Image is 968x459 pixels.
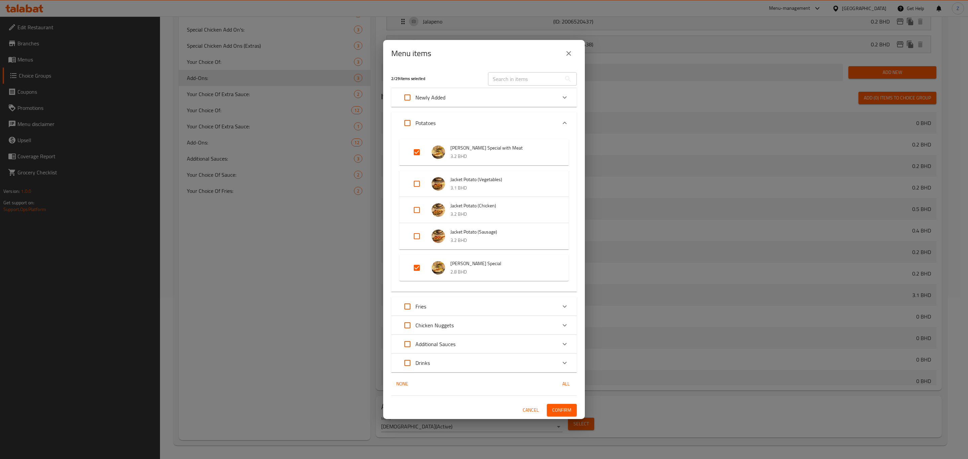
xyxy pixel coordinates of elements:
button: Confirm [547,404,577,416]
div: Expand [391,134,577,292]
p: 3.2 BHD [450,152,555,161]
span: Confirm [552,406,571,414]
button: Cancel [520,404,541,416]
p: 3.2 BHD [450,236,555,245]
button: close [561,45,577,61]
p: 3.1 BHD [450,184,555,192]
div: Expand [391,112,577,134]
button: All [555,378,577,390]
span: Jacket Potato (Vegetables) [450,175,555,184]
h5: 2 / 29 items selected [391,76,480,82]
div: Expand [391,88,577,107]
span: Jacket Potato (Sausage) [450,228,555,236]
p: Chicken Nuggets [415,321,454,329]
div: Expand [391,353,577,372]
span: All [558,380,574,388]
div: Expand [399,255,569,281]
input: Search in items [488,72,561,86]
p: 3.2 BHD [450,210,555,218]
p: Newly Added [415,93,445,101]
h2: Menu items [391,48,431,59]
div: Expand [399,197,569,223]
img: Jacket Potato (Vegetables) [432,177,445,191]
p: Fries [415,302,426,310]
p: Additional Sauces [415,340,455,348]
div: Expand [399,223,569,249]
img: Jacket Potato (Chicken) [432,203,445,217]
p: Drinks [415,359,430,367]
div: Expand [399,171,569,197]
span: Cancel [523,406,539,414]
img: Jacket Potato (Sausage) [432,229,445,243]
button: None [391,378,413,390]
div: Expand [399,139,569,165]
div: Expand [391,335,577,353]
p: Potatoes [415,119,436,127]
div: Expand [391,297,577,316]
span: [PERSON_NAME] Special [450,259,555,268]
span: [PERSON_NAME] Special with Meat [450,144,555,152]
span: None [394,380,410,388]
img: Haji Patata Special with Meat [432,145,445,159]
div: Expand [391,316,577,335]
p: 2.8 BHD [450,268,555,276]
span: Jacket Potato (Chicken) [450,202,555,210]
img: Haji Patata Special [432,261,445,275]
